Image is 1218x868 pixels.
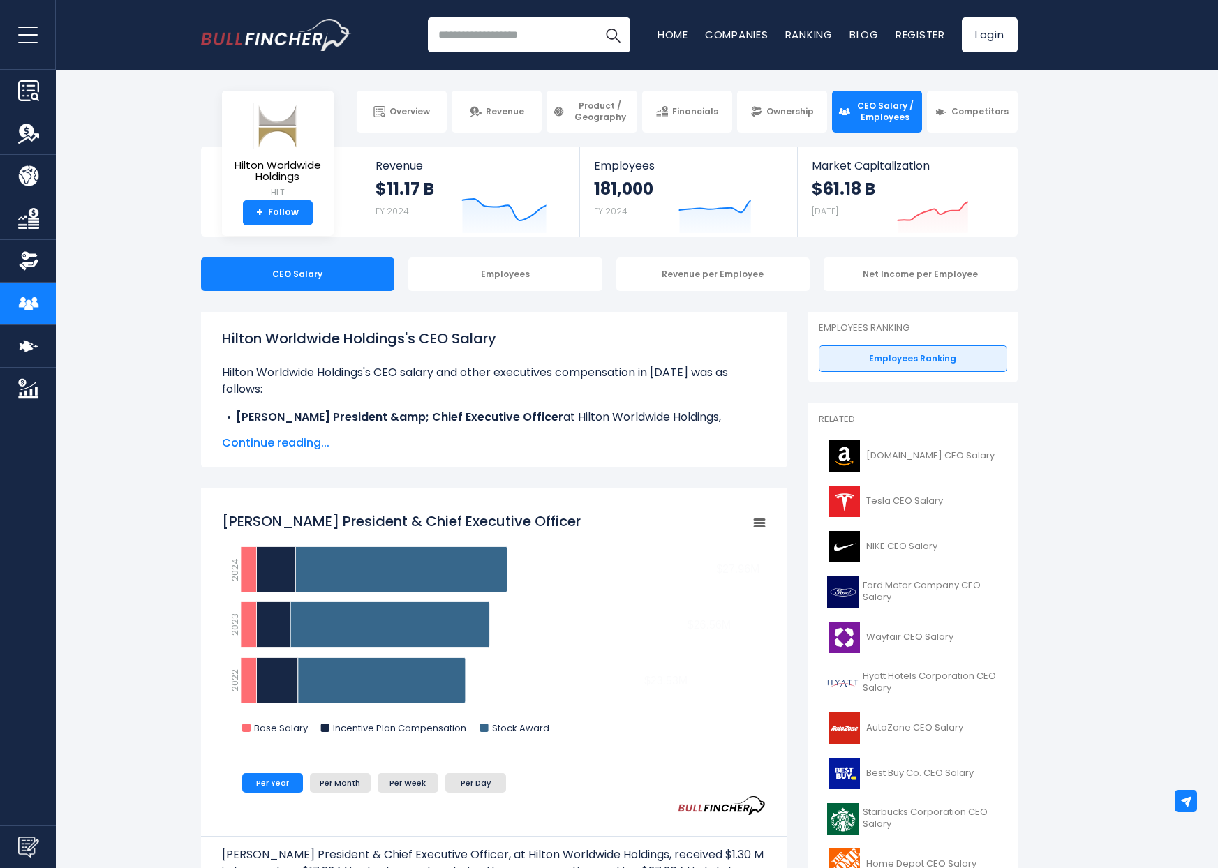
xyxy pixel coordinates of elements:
[819,527,1007,566] a: NIKE CEO Salary
[594,159,783,172] span: Employees
[866,495,943,507] span: Tesla CEO Salary
[644,675,687,687] tspan: $23.53M
[705,27,768,42] a: Companies
[222,364,766,398] p: Hilton Worldwide Holdings's CEO salary and other executives compensation in [DATE] was as follows:
[378,773,438,793] li: Per Week
[228,613,242,636] text: 2023
[357,91,447,133] a: Overview
[310,773,371,793] li: Per Month
[819,664,1007,702] a: Hyatt Hotels Corporation CEO Salary
[849,27,879,42] a: Blog
[827,440,862,472] img: AMZN logo
[376,178,434,200] strong: $11.17 B
[228,558,242,581] text: 2024
[236,409,563,425] b: [PERSON_NAME] President &amp; Chief Executive Officer
[832,91,922,133] a: CEO Salary / Employees
[222,504,766,749] svg: Christopher J. Nassetta President & Chief Executive Officer
[452,91,542,133] a: Revenue
[332,721,466,735] text: Incentive Plan Compensation
[222,435,766,451] span: Continue reading...
[547,91,637,133] a: Product / Geography
[376,205,409,217] small: FY 2024
[737,91,827,133] a: Ownership
[445,773,506,793] li: Per Day
[812,178,875,200] strong: $61.18 B
[569,100,630,122] span: Product / Geography
[819,322,1007,334] p: Employees Ranking
[866,768,974,779] span: Best Buy Co. CEO Salary
[687,619,730,631] tspan: $26.56M
[642,91,732,133] a: Financials
[827,803,859,835] img: SBUX logo
[819,573,1007,611] a: Ford Motor Company CEO Salary
[232,102,323,200] a: Hilton Worldwide Holdings HLT
[827,622,862,653] img: W logo
[866,450,995,462] span: [DOMAIN_NAME] CEO Salary
[254,721,309,735] text: Base Salary
[827,667,859,698] img: H logo
[863,671,999,694] span: Hyatt Hotels Corporation CEO Salary
[228,669,242,691] text: 2022
[376,159,566,172] span: Revenue
[819,345,1007,372] a: Employees Ranking
[863,580,998,604] span: Ford Motor Company CEO Salary
[242,773,303,793] li: Per Year
[824,257,1018,291] div: Net Income per Employee
[819,437,1007,475] a: [DOMAIN_NAME] CEO Salary
[580,147,797,237] a: Employees 181,000 FY 2024
[491,721,549,735] text: Stock Award
[962,17,1018,52] a: Login
[812,159,1002,172] span: Market Capitalization
[866,541,937,553] span: NIKE CEO Salary
[827,758,862,789] img: BBY logo
[594,178,653,200] strong: 181,000
[243,200,313,225] a: +Follow
[819,482,1007,521] a: Tesla CEO Salary
[595,17,630,52] button: Search
[766,106,814,117] span: Ownership
[798,147,1016,237] a: Market Capitalization $61.18 B [DATE]
[927,91,1017,133] a: Competitors
[827,712,862,744] img: AZO logo
[201,19,351,51] a: Go to homepage
[616,257,810,291] div: Revenue per Employee
[827,486,862,517] img: TSLA logo
[819,754,1007,793] a: Best Buy Co. CEO Salary
[827,576,859,608] img: F logo
[819,414,1007,426] p: Related
[233,160,322,183] span: Hilton Worldwide Holdings
[222,511,581,531] tspan: [PERSON_NAME] President & Chief Executive Officer
[222,328,766,349] h1: Hilton Worldwide Holdings's CEO Salary
[716,563,759,575] tspan: $27.96M
[222,409,766,442] li: at Hilton Worldwide Holdings, received a total compensation of $27.96 M in [DATE].
[866,631,953,643] span: Wayfair CEO Salary
[896,27,945,42] a: Register
[256,207,263,219] strong: +
[951,106,1009,117] span: Competitors
[854,100,916,122] span: CEO Salary / Employees
[594,205,627,217] small: FY 2024
[201,257,395,291] div: CEO Salary
[201,19,352,51] img: Bullfincher logo
[812,205,838,217] small: [DATE]
[819,709,1007,747] a: AutoZone CEO Salary
[827,531,862,562] img: NKE logo
[18,250,39,271] img: Ownership
[819,618,1007,657] a: Wayfair CEO Salary
[866,722,963,734] span: AutoZone CEO Salary
[362,147,580,237] a: Revenue $11.17 B FY 2024
[863,807,999,830] span: Starbucks Corporation CEO Salary
[819,800,1007,838] a: Starbucks Corporation CEO Salary
[408,257,602,291] div: Employees
[486,106,524,117] span: Revenue
[389,106,430,117] span: Overview
[672,106,718,117] span: Financials
[233,186,322,199] small: HLT
[658,27,688,42] a: Home
[785,27,833,42] a: Ranking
